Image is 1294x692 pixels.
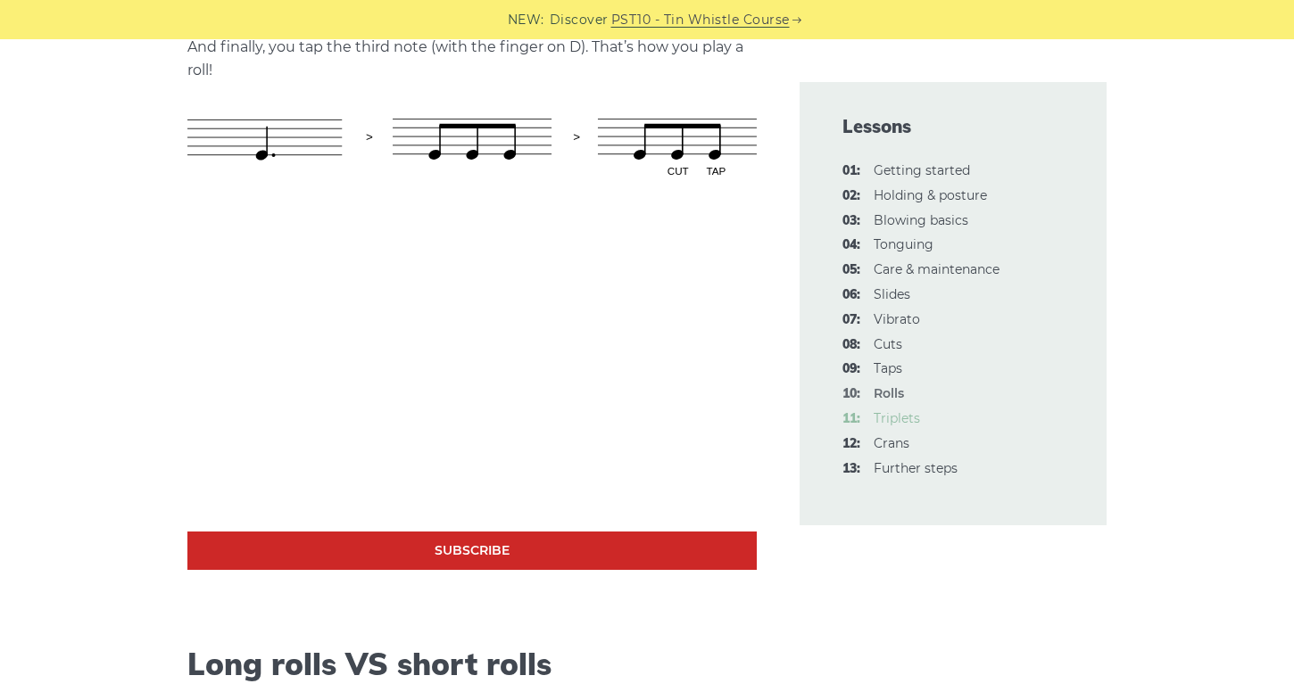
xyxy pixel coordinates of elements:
[187,531,757,570] a: Subscribe
[874,162,970,178] a: 01:Getting started
[874,187,987,203] a: 02:Holding & posture
[842,210,860,232] span: 03:
[508,10,544,30] span: NEW:
[842,235,860,256] span: 04:
[874,311,920,327] a: 07:Vibrato
[874,360,902,376] a: 09:Taps
[842,114,1064,139] span: Lessons
[874,286,910,302] a: 06:Slides
[187,211,757,531] iframe: Tin Whistle Ornamentation - Rolls Technique [Tutorial + Exercises]
[874,385,904,401] strong: Rolls
[874,261,1000,277] a: 05:Care & maintenance
[842,309,860,331] span: 07:
[611,10,790,30] a: PST10 - Tin Whistle Course
[550,10,609,30] span: Discover
[842,358,860,380] span: 09:
[842,408,860,430] span: 11:
[842,259,860,281] span: 05:
[842,458,860,480] span: 13:
[874,236,933,252] a: 04:Tonguing
[874,212,968,228] a: 03:Blowing basics
[842,334,860,356] span: 08:
[842,284,860,306] span: 06:
[874,460,958,476] a: 13:Further steps
[842,185,860,207] span: 02:
[874,410,920,426] a: 11:Triplets
[187,647,757,683] h2: Long rolls VS short rolls
[842,161,860,182] span: 01:
[842,383,860,405] span: 10:
[842,433,860,455] span: 12:
[874,435,909,451] a: 12:Crans
[874,336,902,352] a: 08:Cuts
